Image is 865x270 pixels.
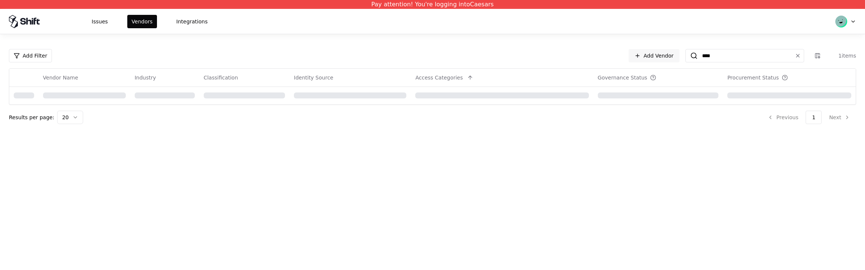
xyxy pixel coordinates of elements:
div: Identity Source [294,74,333,81]
div: Governance Status [598,74,648,81]
div: Industry [135,74,156,81]
div: Classification [204,74,238,81]
div: Procurement Status [727,74,779,81]
button: 1 [806,111,822,124]
button: Integrations [172,15,212,28]
p: Results per page: [9,114,54,121]
button: Vendors [127,15,157,28]
a: Add Vendor [629,49,679,62]
div: Access Categories [415,74,463,81]
button: Issues [87,15,112,28]
button: Add Filter [9,49,52,62]
nav: pagination [761,111,856,124]
div: Vendor Name [43,74,78,81]
div: 1 items [826,52,856,59]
